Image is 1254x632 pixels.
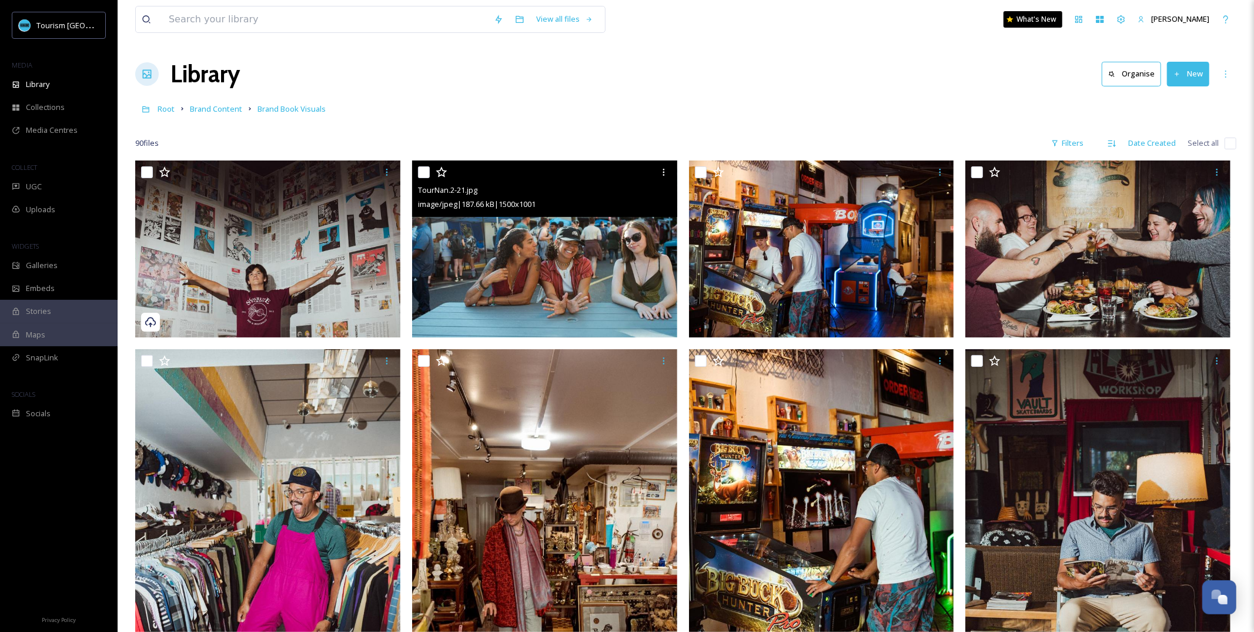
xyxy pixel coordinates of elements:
[135,138,159,149] span: 90 file s
[1188,138,1219,149] span: Select all
[1122,132,1182,155] div: Date Created
[689,160,954,337] img: TourNan.2-18.jpg
[26,79,49,90] span: Library
[158,103,175,114] span: Root
[1167,62,1209,86] button: New
[12,242,39,250] span: WIDGETS
[258,102,326,116] a: Brand Book Visuals
[1102,62,1161,86] button: Organise
[26,204,55,215] span: Uploads
[190,103,242,114] span: Brand Content
[1102,62,1167,86] a: Organise
[1004,11,1062,28] a: What's New
[163,6,488,32] input: Search your library
[26,181,42,192] span: UGC
[418,199,536,209] span: image/jpeg | 187.66 kB | 1500 x 1001
[26,125,78,136] span: Media Centres
[12,61,32,69] span: MEDIA
[1151,14,1209,24] span: [PERSON_NAME]
[1045,132,1089,155] div: Filters
[418,185,477,195] span: TourNan.2-21.jpg
[1202,580,1236,614] button: Open Chat
[965,160,1230,337] img: TourNan.2-9.jpg
[1132,8,1215,31] a: [PERSON_NAME]
[26,102,65,113] span: Collections
[170,56,240,92] a: Library
[258,103,326,114] span: Brand Book Visuals
[12,163,37,172] span: COLLECT
[26,283,55,294] span: Embeds
[412,160,677,337] img: TourNan.2-21.jpg
[135,160,400,337] img: TourNan-20.jpg
[26,306,51,317] span: Stories
[42,616,76,624] span: Privacy Policy
[530,8,599,31] a: View all files
[26,260,58,271] span: Galleries
[42,612,76,626] a: Privacy Policy
[19,19,31,31] img: tourism_nanaimo_logo.jpeg
[26,329,45,340] span: Maps
[158,102,175,116] a: Root
[26,408,51,419] span: Socials
[12,390,35,399] span: SOCIALS
[26,352,58,363] span: SnapLink
[36,19,142,31] span: Tourism [GEOGRAPHIC_DATA]
[190,102,242,116] a: Brand Content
